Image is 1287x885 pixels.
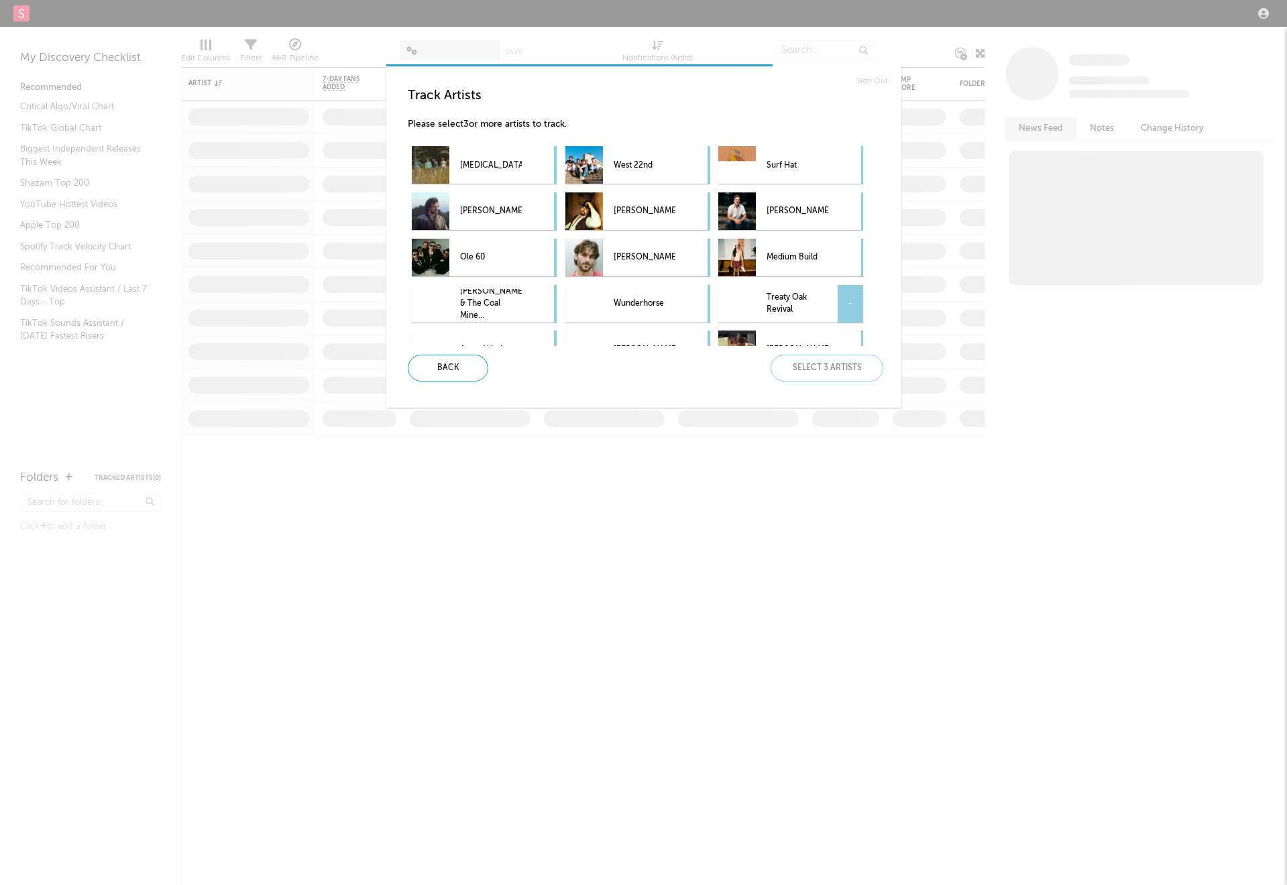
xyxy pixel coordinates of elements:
[412,285,557,322] div: [PERSON_NAME] & The Coal Mine...
[614,335,675,365] p: [PERSON_NAME]
[565,239,710,276] div: [PERSON_NAME]
[856,73,888,89] a: Sign Out
[767,289,828,319] p: Treaty Oak Revival
[460,243,522,273] p: Ole 60
[838,285,863,322] div: -
[718,331,863,368] div: [PERSON_NAME]
[565,146,710,184] div: West 22nd
[614,289,675,319] p: Wunderhorse
[565,285,710,322] div: Wunderhorse
[767,196,828,227] p: [PERSON_NAME]
[718,285,863,322] div: Treaty Oak Revival-
[767,150,828,180] p: Surf Hat
[412,331,557,368] div: Arms Akimbo
[767,335,828,365] p: [PERSON_NAME]
[614,150,675,180] p: West 22nd
[718,192,863,230] div: [PERSON_NAME]
[460,196,522,227] p: [PERSON_NAME]
[460,335,522,365] p: Arms Akimbo
[408,88,891,104] h3: Track Artists
[412,192,557,230] div: [PERSON_NAME]
[614,243,675,273] p: [PERSON_NAME]
[460,150,522,180] p: [MEDICAL_DATA]
[614,196,675,227] p: [PERSON_NAME]
[718,146,863,184] div: Surf Hat
[565,331,710,368] div: [PERSON_NAME]
[408,117,891,133] p: Please select 3 or more artists to track.
[460,289,522,319] p: [PERSON_NAME] & The Coal Mine...
[412,146,557,184] div: [MEDICAL_DATA]
[412,239,557,276] div: Ole 60
[408,355,488,381] div: Back
[718,239,863,276] div: Medium Build
[565,192,710,230] div: [PERSON_NAME]
[767,243,828,273] p: Medium Build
